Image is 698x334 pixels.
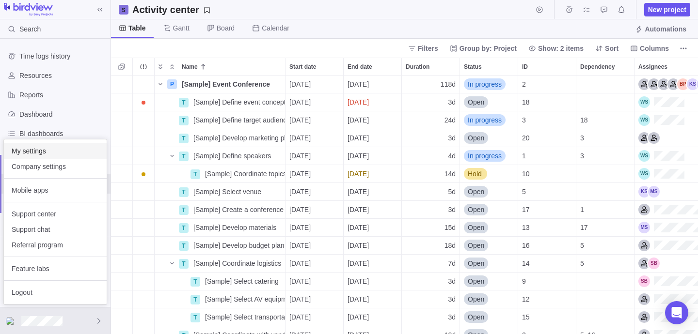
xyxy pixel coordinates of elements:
a: My settings [4,143,107,159]
span: Mobile apps [12,185,99,195]
a: Support chat [4,222,107,237]
a: Logout [4,285,107,300]
div: Kuldeep Soni [6,315,17,327]
a: Referral program [4,237,107,253]
span: Logout [12,288,99,297]
span: Company settings [12,162,99,171]
span: Support chat [12,225,99,234]
a: Support center [4,206,107,222]
a: Company settings [4,159,107,174]
a: Mobile apps [4,182,107,198]
span: Feature labs [12,264,99,273]
span: Referral program [12,240,99,250]
a: Feature labs [4,261,107,276]
span: Support center [12,209,99,219]
img: Show [6,317,17,325]
span: My settings [12,146,99,156]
